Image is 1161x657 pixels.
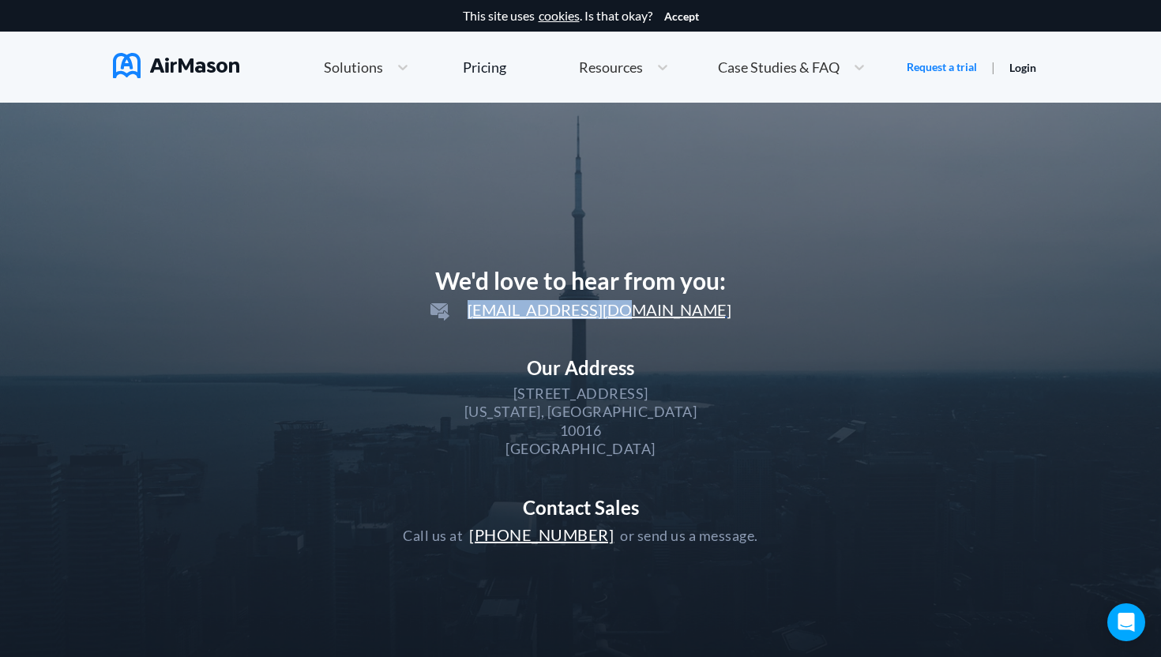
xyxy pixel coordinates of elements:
a: [EMAIL_ADDRESS][DOMAIN_NAME] [424,303,738,318]
div: [GEOGRAPHIC_DATA] [505,440,656,458]
div: [US_STATE], [GEOGRAPHIC_DATA] [464,403,697,421]
a: Request a trial [907,59,977,75]
span: [EMAIL_ADDRESS][DOMAIN_NAME] [430,300,731,319]
img: AirMason Logo [113,53,239,78]
div: Contact Sales [403,497,758,519]
span: Solutions [324,60,383,74]
a: Login [1009,61,1036,74]
a: [PHONE_NUMBER] [463,527,620,544]
span: Case Studies & FAQ [718,60,840,74]
div: Open Intercom Messenger [1107,603,1145,641]
div: We'd love to hear from you: [403,267,758,295]
div: 10016 [560,422,602,440]
div: Pricing [463,60,506,74]
div: [STREET_ADDRESS] [513,385,648,403]
span: | [991,59,995,74]
span: Resources [579,60,643,74]
a: cookies [539,9,580,23]
button: Accept cookies [664,10,699,23]
div: Call us at or send us a message. [403,524,758,545]
div: Our Address [403,357,758,379]
span: [PHONE_NUMBER] [469,525,614,544]
img: svg+xml;base64,PD94bWwgdmVyc2lvbj0iMS4wIiBlbmNvZGluZz0idXRmLTgiPz4KPHN2ZyB3aWR0aD0iMjRweCIgaGVpZ2... [430,303,449,321]
a: Pricing [463,53,506,81]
